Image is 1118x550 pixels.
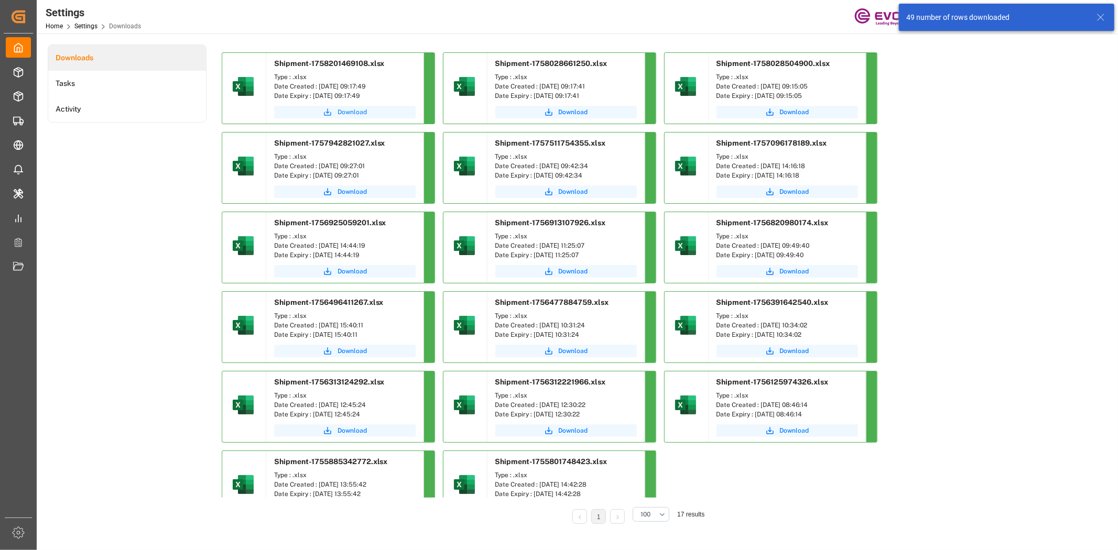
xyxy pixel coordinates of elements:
[495,298,609,306] span: Shipment-1756477884759.xlsx
[495,218,606,227] span: Shipment-1756913107926.xlsx
[274,218,386,227] span: Shipment-1756925059201.xlsx
[495,265,637,278] a: Download
[274,161,416,171] div: Date Created : [DATE] 09:27:01
[591,509,606,524] li: 1
[231,153,256,179] img: microsoft-excel-2019--v1.png
[717,410,858,419] div: Date Expiry : [DATE] 08:46:14
[495,321,637,330] div: Date Created : [DATE] 10:31:24
[906,12,1087,23] div: 49 number of rows downloaded
[495,106,637,118] button: Download
[559,426,588,435] span: Download
[495,480,637,489] div: Date Created : [DATE] 14:42:28
[495,171,637,180] div: Date Expiry : [DATE] 09:42:34
[274,91,416,101] div: Date Expiry : [DATE] 09:17:49
[495,72,637,82] div: Type : .xlsx
[495,91,637,101] div: Date Expiry : [DATE] 09:17:41
[274,391,416,400] div: Type : .xlsx
[74,23,97,30] a: Settings
[717,424,858,437] button: Download
[495,232,637,241] div: Type : .xlsx
[495,139,606,147] span: Shipment-1757511754355.xlsx
[495,391,637,400] div: Type : .xlsx
[274,106,416,118] button: Download
[572,509,587,524] li: Previous Page
[274,489,416,499] div: Date Expiry : [DATE] 13:55:42
[780,346,809,356] span: Download
[274,152,416,161] div: Type : .xlsx
[495,345,637,357] button: Download
[452,74,477,99] img: microsoft-excel-2019--v1.png
[274,59,385,68] span: Shipment-1758201469108.xlsx
[717,265,858,278] button: Download
[717,298,829,306] span: Shipment-1756391642540.xlsx
[274,171,416,180] div: Date Expiry : [DATE] 09:27:01
[274,241,416,250] div: Date Created : [DATE] 14:44:19
[274,470,416,480] div: Type : .xlsx
[274,345,416,357] button: Download
[717,241,858,250] div: Date Created : [DATE] 09:49:40
[717,311,858,321] div: Type : .xlsx
[338,426,367,435] span: Download
[495,241,637,250] div: Date Created : [DATE] 11:25:07
[274,311,416,321] div: Type : .xlsx
[610,509,625,524] li: Next Page
[231,313,256,338] img: microsoft-excel-2019--v1.png
[559,346,588,356] span: Download
[717,152,858,161] div: Type : .xlsx
[495,424,637,437] button: Download
[274,82,416,91] div: Date Created : [DATE] 09:17:49
[274,250,416,260] div: Date Expiry : [DATE] 14:44:19
[854,8,922,26] img: Evonik-brand-mark-Deep-Purple-RGB.jpeg_1700498283.jpeg
[338,267,367,276] span: Download
[231,74,256,99] img: microsoft-excel-2019--v1.png
[338,346,367,356] span: Download
[274,185,416,198] button: Download
[495,311,637,321] div: Type : .xlsx
[495,250,637,260] div: Date Expiry : [DATE] 11:25:07
[274,400,416,410] div: Date Created : [DATE] 12:45:24
[274,265,416,278] button: Download
[559,267,588,276] span: Download
[677,511,704,518] span: 17 results
[338,187,367,196] span: Download
[495,152,637,161] div: Type : .xlsx
[780,187,809,196] span: Download
[780,426,809,435] span: Download
[495,185,637,198] button: Download
[46,23,63,30] a: Home
[48,45,206,71] a: Downloads
[48,96,206,122] a: Activity
[48,71,206,96] li: Tasks
[338,107,367,117] span: Download
[717,72,858,82] div: Type : .xlsx
[717,185,858,198] button: Download
[274,410,416,419] div: Date Expiry : [DATE] 12:45:24
[717,378,829,386] span: Shipment-1756125974326.xlsx
[495,457,607,466] span: Shipment-1755801748423.xlsx
[673,74,698,99] img: microsoft-excel-2019--v1.png
[559,107,588,117] span: Download
[717,330,858,339] div: Date Expiry : [DATE] 10:34:02
[597,513,601,521] a: 1
[274,139,385,147] span: Shipment-1757942821027.xlsx
[274,321,416,330] div: Date Created : [DATE] 15:40:11
[495,161,637,171] div: Date Created : [DATE] 09:42:34
[717,106,858,118] button: Download
[495,378,606,386] span: Shipment-1756312221966.xlsx
[274,330,416,339] div: Date Expiry : [DATE] 15:40:11
[452,392,477,417] img: microsoft-excel-2019--v1.png
[717,345,858,357] button: Download
[274,72,416,82] div: Type : .xlsx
